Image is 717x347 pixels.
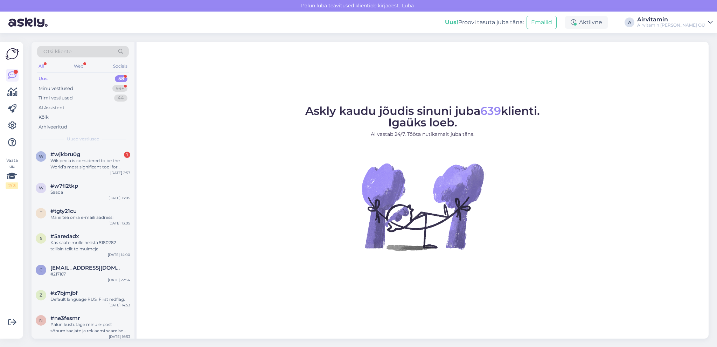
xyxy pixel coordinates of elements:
div: Default language RUS. First redflag. [50,296,130,303]
span: Uued vestlused [67,136,99,142]
div: Kas saate mulle helista 5180282 tellisin teilt tolmuimeja [50,240,130,252]
button: Emailid [527,16,557,29]
span: n [39,318,43,323]
span: 5 [40,236,42,241]
img: No Chat active [360,144,486,270]
div: 2 / 3 [6,182,18,189]
span: #z7bjmjbf [50,290,78,296]
div: [DATE] 13:05 [109,221,130,226]
span: c [40,267,43,272]
span: Luba [400,2,416,9]
div: Saada [50,189,130,195]
img: Askly Logo [6,47,19,61]
div: Wikipedia is considered to be the World’s most significant tool for reference material. The Wiki ... [50,158,130,170]
div: [DATE] 16:53 [109,334,130,339]
div: Proovi tasuta juba täna: [445,18,524,27]
div: #217167 [50,271,130,277]
div: A [625,18,634,27]
div: Tiimi vestlused [39,95,73,102]
div: 1 [124,152,130,158]
span: z [40,292,42,298]
div: Airvitamin [PERSON_NAME] OÜ [637,22,705,28]
div: Aktiivne [565,16,608,29]
div: Socials [112,62,129,71]
span: 639 [480,104,501,118]
span: w [39,185,43,190]
span: Askly kaudu jõudis sinuni juba klienti. Igaüks loeb. [305,104,540,129]
div: [DATE] 14:00 [108,252,130,257]
p: AI vastab 24/7. Tööta nutikamalt juba täna. [305,131,540,138]
span: #ne3fesmr [50,315,80,321]
div: [DATE] 22:54 [108,277,130,283]
div: AI Assistent [39,104,64,111]
div: Uus [39,75,48,82]
a: AirvitaminAirvitamin [PERSON_NAME] OÜ [637,17,713,28]
div: Palun kustutage minu e-post sõnumisaajate ja reklaami saamise listist ära. Teeksin seda ise, aga ... [50,321,130,334]
span: #tgty21cu [50,208,77,214]
div: [DATE] 14:53 [109,303,130,308]
div: All [37,62,45,71]
span: #wjkbru0g [50,151,80,158]
div: [DATE] 13:05 [109,195,130,201]
div: Ma ei tea oma e-maili aadressi [50,214,130,221]
div: 44 [114,95,127,102]
span: #w7fl2tkp [50,183,78,189]
span: coolipreyly@hotmail.com [50,265,123,271]
div: Airvitamin [637,17,705,22]
div: Web [72,62,85,71]
div: 99+ [112,85,127,92]
div: 58 [115,75,127,82]
span: w [39,154,43,159]
div: Minu vestlused [39,85,73,92]
span: t [40,210,42,216]
div: [DATE] 2:57 [110,170,130,175]
div: Arhiveeritud [39,124,67,131]
b: Uus! [445,19,458,26]
span: #5aredadx [50,233,79,240]
div: Kõik [39,114,49,121]
div: Vaata siia [6,157,18,189]
span: Otsi kliente [43,48,71,55]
